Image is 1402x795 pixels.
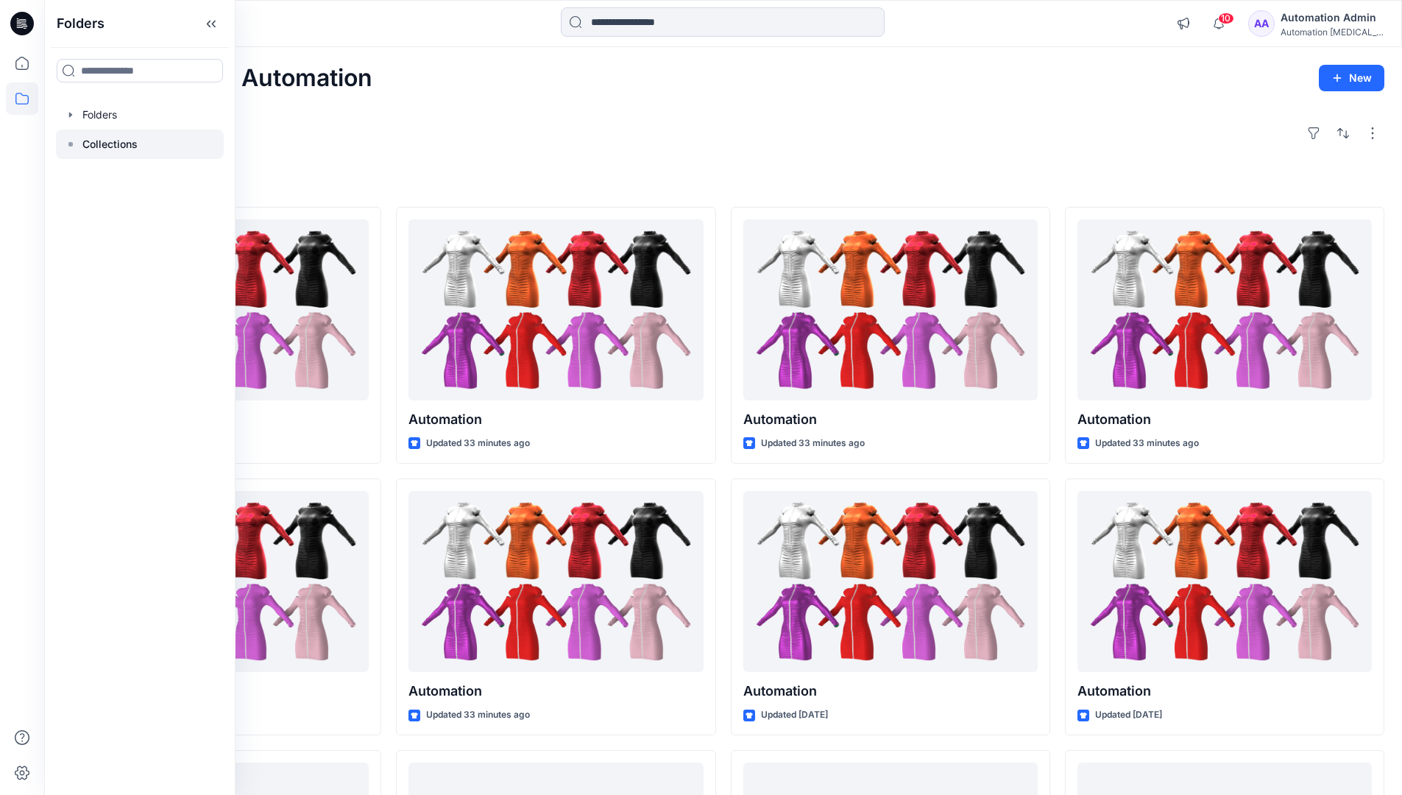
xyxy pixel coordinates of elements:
h4: Styles [62,174,1384,192]
p: Updated [DATE] [1095,707,1162,723]
a: Automation [1077,491,1372,673]
a: Automation [408,491,703,673]
p: Automation [1077,409,1372,430]
div: Automation Admin [1281,9,1384,26]
p: Updated 33 minutes ago [426,436,530,451]
p: Updated 33 minutes ago [426,707,530,723]
p: Updated 33 minutes ago [761,436,865,451]
p: Automation [743,409,1038,430]
p: Automation [1077,681,1372,702]
p: Automation [408,681,703,702]
p: Automation [408,409,703,430]
a: Automation [408,219,703,401]
a: Automation [743,491,1038,673]
div: Automation [MEDICAL_DATA]... [1281,26,1384,38]
a: Automation [1077,219,1372,401]
button: New [1319,65,1384,91]
p: Updated [DATE] [761,707,828,723]
p: Collections [82,135,138,153]
span: 10 [1218,13,1234,24]
div: AA [1248,10,1275,37]
p: Updated 33 minutes ago [1095,436,1199,451]
p: Automation [743,681,1038,702]
a: Automation [743,219,1038,401]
